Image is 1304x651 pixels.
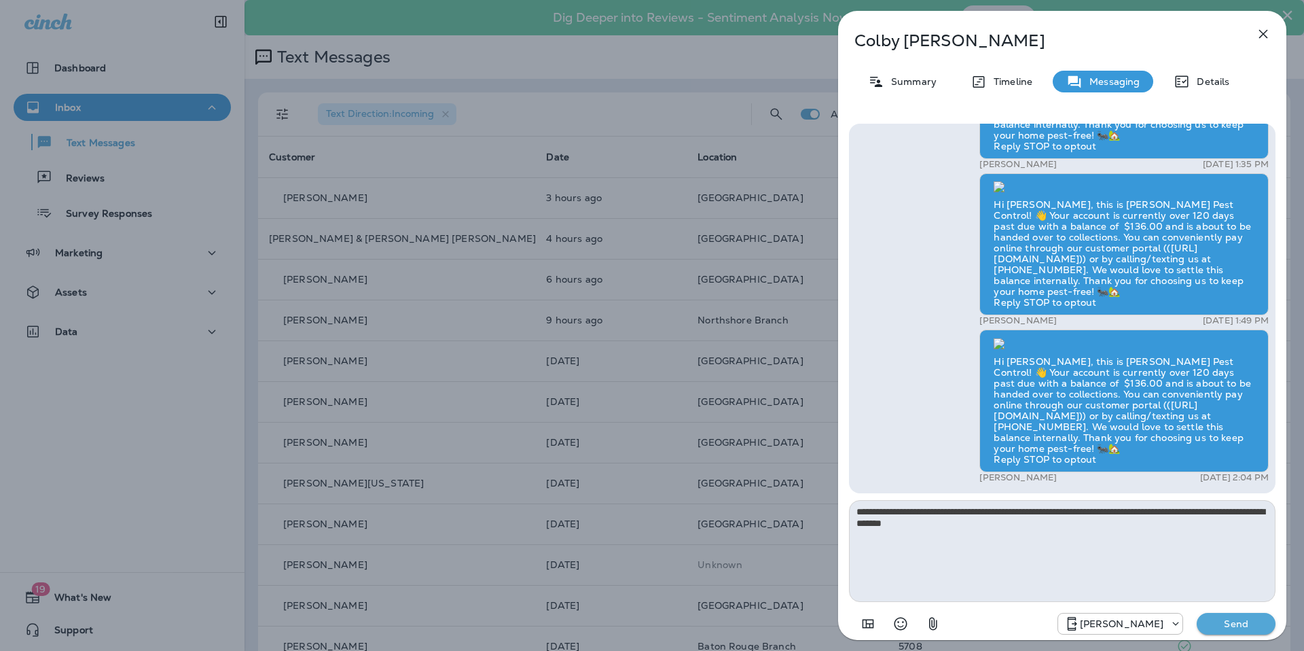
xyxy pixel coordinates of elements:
p: [PERSON_NAME] [1080,618,1164,629]
button: Send [1197,613,1275,635]
div: +1 (504) 576-9603 [1058,616,1183,632]
p: [DATE] 2:04 PM [1200,472,1269,483]
p: [PERSON_NAME] [979,315,1057,326]
p: Colby [PERSON_NAME] [854,31,1225,50]
img: twilio-download [994,338,1004,349]
img: twilio-download [994,181,1004,192]
p: [PERSON_NAME] [979,159,1057,170]
p: Send [1208,618,1265,630]
p: Summary [884,76,937,87]
p: [PERSON_NAME] [979,472,1057,483]
p: Timeline [987,76,1032,87]
div: Hi [PERSON_NAME], this is [PERSON_NAME] Pest Control! 👋 Your account is currently over 120 days p... [979,330,1269,472]
p: [DATE] 1:49 PM [1203,315,1269,326]
p: Details [1190,76,1229,87]
button: Add in a premade template [854,610,882,637]
p: Messaging [1083,76,1140,87]
div: Hi [PERSON_NAME], this is [PERSON_NAME] Pest Control! 👋 Your account is currently over 120 days p... [979,173,1269,316]
p: [DATE] 1:35 PM [1203,159,1269,170]
button: Select an emoji [887,610,914,637]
